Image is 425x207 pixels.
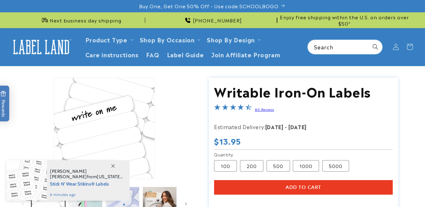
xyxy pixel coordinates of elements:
[214,83,393,99] h1: Writable Iron-On Labels
[207,35,255,44] a: Shop By Design
[267,160,290,172] label: 500
[368,40,382,54] button: Search
[163,47,208,62] a: Label Guide
[214,105,251,112] span: 4.3-star overall rating
[280,14,409,26] span: Enjoy free shipping within the U.S. on orders over $50*
[288,123,307,130] strong: [DATE]
[50,17,121,23] span: Next business day shipping
[285,123,287,130] strong: -
[293,160,319,172] label: 1000
[207,47,284,62] a: Join Affiliate Program
[139,3,279,9] span: Buy One, Get One 50% Off - Use code SCHOOLBOGO
[82,32,136,47] summary: Product Type
[82,47,142,62] a: Care instructions
[240,160,263,172] label: 200
[214,136,241,146] span: $13.95
[85,35,127,44] a: Product Type
[214,180,393,195] button: Add to cart
[146,51,159,58] span: FAQ
[85,51,139,58] span: Care instructions
[280,12,409,28] div: Announcement
[322,160,349,172] label: 5000
[7,35,75,59] a: Label Land
[142,47,163,62] a: FAQ
[167,51,204,58] span: Label Guide
[97,174,122,179] span: [US_STATE]
[136,32,203,47] summary: Shop By Occasion
[255,107,274,111] a: 80 Reviews
[9,37,73,57] img: Label Land
[214,151,234,158] legend: Quantity
[193,17,242,23] span: [PHONE_NUMBER]
[286,185,321,190] span: Add to cart
[140,36,195,43] span: Shop By Occasion
[16,12,145,28] div: Announcement
[265,123,284,130] strong: [DATE]
[214,122,372,131] p: Estimated Delivery:
[211,51,280,58] span: Join Affiliate Program
[0,91,6,117] span: Rewards
[50,168,87,179] span: [PERSON_NAME] [PERSON_NAME]
[148,12,277,28] div: Announcement
[50,169,123,179] span: from , purchased
[203,32,263,47] summary: Shop By Design
[214,160,237,172] label: 100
